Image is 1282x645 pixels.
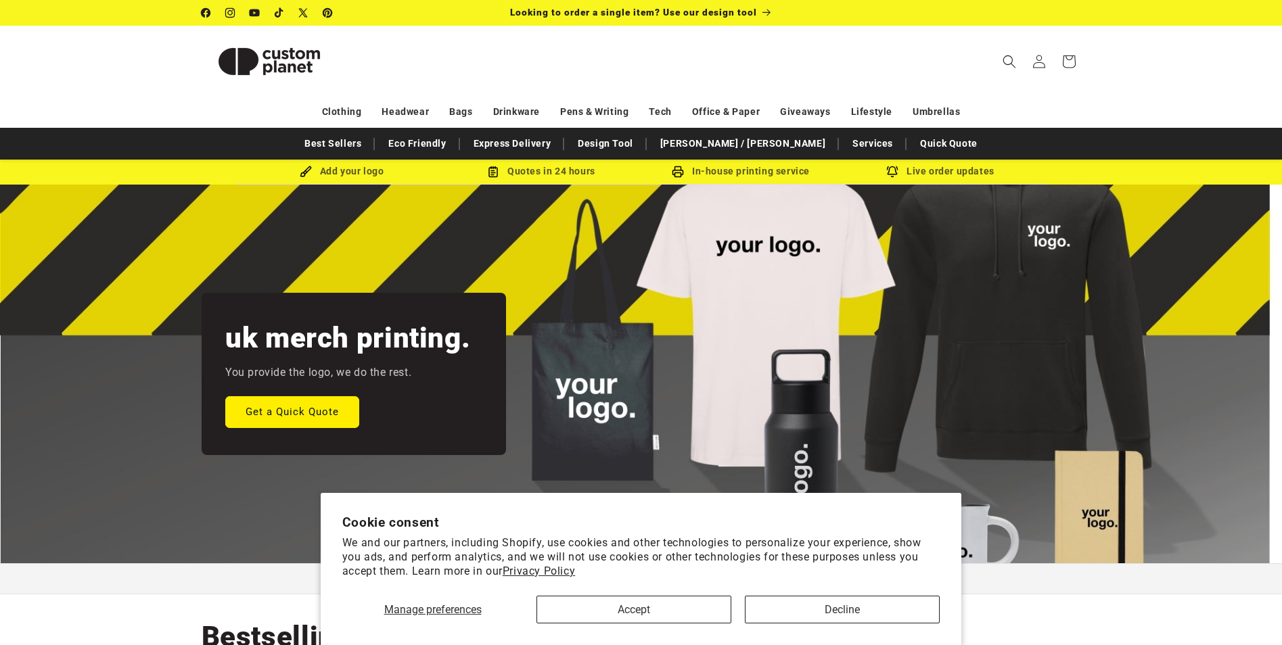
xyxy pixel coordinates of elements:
button: Decline [745,596,940,623]
button: Accept [536,596,731,623]
a: Lifestyle [851,100,892,124]
div: Quotes in 24 hours [442,163,641,180]
button: Manage preferences [342,596,523,623]
a: Eco Friendly [382,132,453,156]
h2: uk merch printing. [225,320,470,356]
p: We and our partners, including Shopify, use cookies and other technologies to personalize your ex... [342,536,940,578]
a: Design Tool [571,132,640,156]
a: [PERSON_NAME] / [PERSON_NAME] [654,132,832,156]
iframe: Chat Widget [1214,580,1282,645]
a: Tech [649,100,671,124]
a: Best Sellers [298,132,368,156]
img: Order updates [886,166,898,178]
div: Add your logo [242,163,442,180]
div: Live order updates [841,163,1040,180]
a: Bags [449,100,472,124]
span: Manage preferences [384,603,482,616]
a: Drinkware [493,100,540,124]
img: Brush Icon [300,166,312,178]
summary: Search [994,47,1024,76]
a: Giveaways [780,100,830,124]
a: Quick Quote [913,132,984,156]
a: Express Delivery [467,132,558,156]
a: Clothing [322,100,362,124]
img: Order Updates Icon [487,166,499,178]
a: Privacy Policy [503,565,575,577]
a: Pens & Writing [560,100,628,124]
a: Umbrellas [913,100,960,124]
img: Custom Planet [202,31,337,92]
p: You provide the logo, we do the rest. [225,363,411,383]
a: Custom Planet [196,26,342,97]
a: Office & Paper [692,100,760,124]
a: Services [846,132,900,156]
a: Headwear [382,100,429,124]
span: Looking to order a single item? Use our design tool [510,7,757,18]
h2: Cookie consent [342,515,940,530]
a: Get a Quick Quote [225,396,359,427]
img: In-house printing [672,166,684,178]
div: In-house printing service [641,163,841,180]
